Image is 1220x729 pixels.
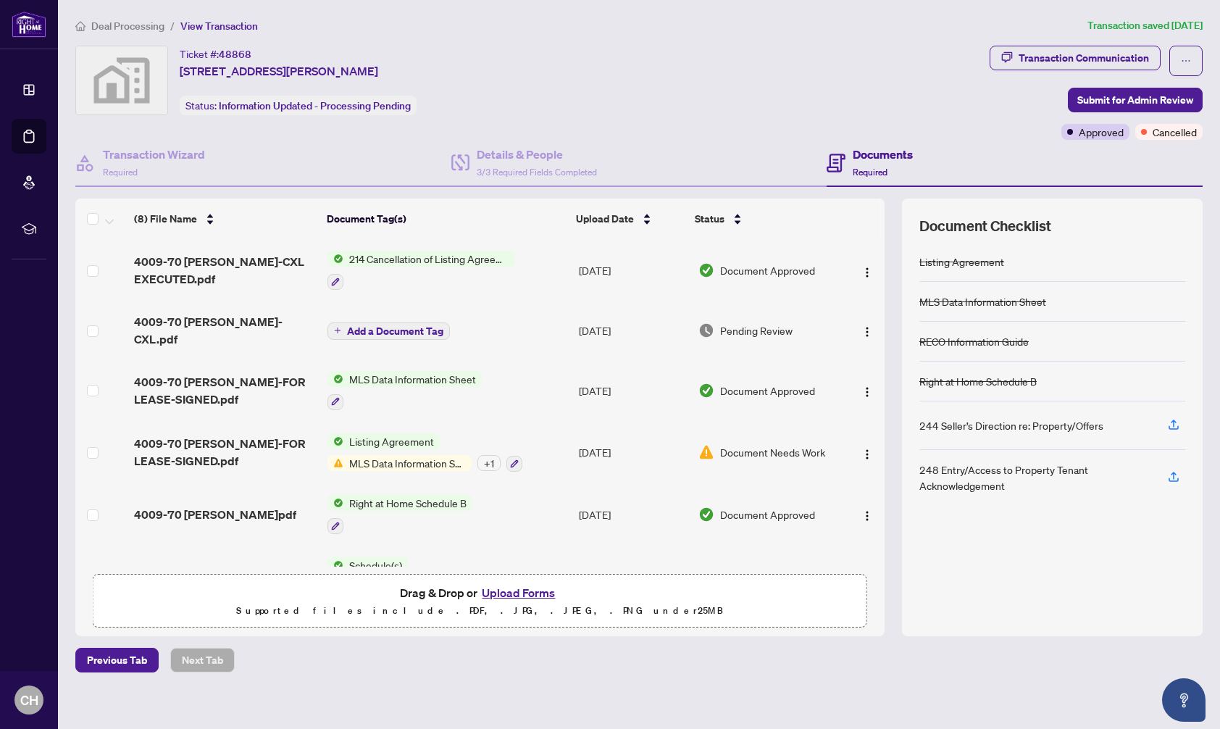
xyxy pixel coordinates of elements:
[20,690,38,710] span: CH
[477,455,501,471] div: + 1
[856,319,879,342] button: Logo
[861,267,873,278] img: Logo
[75,648,159,672] button: Previous Tab
[343,557,408,573] span: Schedule(s)
[327,557,343,573] img: Status Icon
[477,146,597,163] h4: Details & People
[1181,56,1191,66] span: ellipsis
[1153,124,1197,140] span: Cancelled
[102,602,858,620] p: Supported files include .PDF, .JPG, .JPEG, .PNG under 25 MB
[919,333,1029,349] div: RECO Information Guide
[347,326,443,336] span: Add a Document Tag
[93,575,866,628] span: Drag & Drop orUpload FormsSupported files include .PDF, .JPG, .JPEG, .PNG under25MB
[573,483,693,546] td: [DATE]
[856,441,879,464] button: Logo
[856,379,879,402] button: Logo
[861,510,873,522] img: Logo
[853,167,887,178] span: Required
[12,11,46,38] img: logo
[134,253,316,288] span: 4009-70 [PERSON_NAME]-CXL EXECUTED.pdf
[720,322,793,338] span: Pending Review
[919,216,1051,236] span: Document Checklist
[327,251,515,290] button: Status Icon214 Cancellation of Listing Agreement - Authority to Offer for Lease
[573,301,693,359] td: [DATE]
[327,371,343,387] img: Status Icon
[698,444,714,460] img: Document Status
[919,417,1103,433] div: 244 Seller’s Direction re: Property/Offers
[573,422,693,484] td: [DATE]
[327,455,343,471] img: Status Icon
[219,99,411,112] span: Information Updated - Processing Pending
[327,495,343,511] img: Status Icon
[919,293,1046,309] div: MLS Data Information Sheet
[134,506,296,523] span: 4009-70 [PERSON_NAME]pdf
[919,254,1004,270] div: Listing Agreement
[334,327,341,334] span: plus
[698,383,714,399] img: Document Status
[856,259,879,282] button: Logo
[1087,17,1203,34] article: Transaction saved [DATE]
[327,251,343,267] img: Status Icon
[720,383,815,399] span: Document Approved
[343,455,472,471] span: MLS Data Information Sheet
[861,449,873,460] img: Logo
[400,583,559,602] span: Drag & Drop or
[477,583,559,602] button: Upload Forms
[861,326,873,338] img: Logo
[103,146,205,163] h4: Transaction Wizard
[720,444,825,460] span: Document Needs Work
[573,239,693,301] td: [DATE]
[853,146,913,163] h4: Documents
[343,433,440,449] span: Listing Agreement
[919,373,1037,389] div: Right at Home Schedule B
[477,167,597,178] span: 3/3 Required Fields Completed
[698,507,714,522] img: Document Status
[1079,124,1124,140] span: Approved
[76,46,167,114] img: svg%3e
[327,321,450,340] button: Add a Document Tag
[327,433,522,472] button: Status IconListing AgreementStatus IconMLS Data Information Sheet+1
[576,211,634,227] span: Upload Date
[180,20,258,33] span: View Transaction
[919,462,1150,493] div: 248 Entry/Access to Property Tenant Acknowledgement
[861,386,873,398] img: Logo
[134,373,316,408] span: 4009-70 [PERSON_NAME]-FOR LEASE-SIGNED.pdf
[327,557,408,596] button: Status IconSchedule(s)
[720,507,815,522] span: Document Approved
[170,648,235,672] button: Next Tab
[134,435,316,470] span: 4009-70 [PERSON_NAME]-FOR LEASE-SIGNED.pdf
[180,46,251,62] div: Ticket #:
[695,211,724,227] span: Status
[87,649,147,672] span: Previous Tab
[180,96,417,115] div: Status:
[343,495,472,511] span: Right at Home Schedule B
[327,322,450,340] button: Add a Document Tag
[134,313,316,348] span: 4009-70 [PERSON_NAME]-CXL.pdf
[570,199,690,239] th: Upload Date
[327,495,472,534] button: Status IconRight at Home Schedule B
[327,371,482,410] button: Status IconMLS Data Information Sheet
[720,262,815,278] span: Document Approved
[573,546,693,608] td: [DATE]
[990,46,1161,70] button: Transaction Communication
[327,433,343,449] img: Status Icon
[75,21,85,31] span: home
[134,211,197,227] span: (8) File Name
[91,20,164,33] span: Deal Processing
[1068,88,1203,112] button: Submit for Admin Review
[321,199,570,239] th: Document Tag(s)
[343,251,515,267] span: 214 Cancellation of Listing Agreement - Authority to Offer for Lease
[698,262,714,278] img: Document Status
[103,167,138,178] span: Required
[689,199,838,239] th: Status
[170,17,175,34] li: /
[180,62,378,80] span: [STREET_ADDRESS][PERSON_NAME]
[856,503,879,526] button: Logo
[1019,46,1149,70] div: Transaction Communication
[219,48,251,61] span: 48868
[343,371,482,387] span: MLS Data Information Sheet
[698,322,714,338] img: Document Status
[1162,678,1206,722] button: Open asap
[1077,88,1193,112] span: Submit for Admin Review
[128,199,321,239] th: (8) File Name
